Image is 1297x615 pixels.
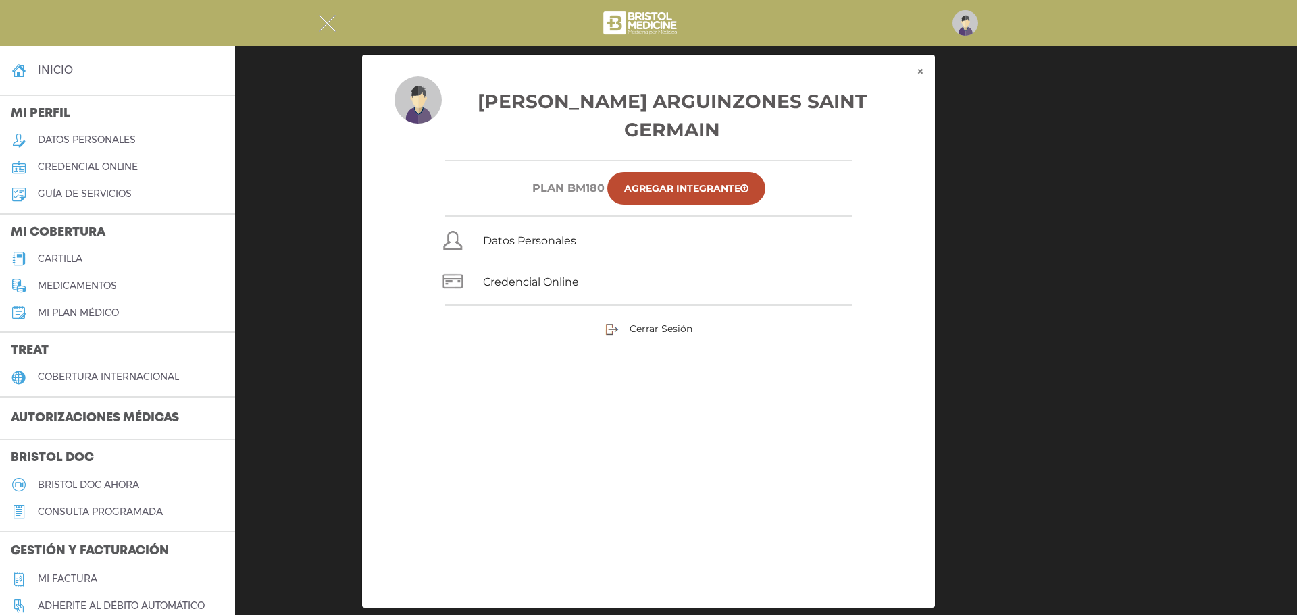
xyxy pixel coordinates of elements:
span: Cerrar Sesión [630,323,692,335]
h5: cobertura internacional [38,371,179,383]
h5: Mi plan médico [38,307,119,319]
h5: Mi factura [38,573,97,585]
h3: [PERSON_NAME] Arguinzones Saint Germain [395,87,902,144]
img: Cober_menu-close-white.svg [319,15,336,32]
img: sign-out.png [605,323,619,336]
a: Cerrar Sesión [605,323,692,335]
h4: inicio [38,63,73,76]
img: profile-placeholder.svg [952,10,978,36]
a: Credencial Online [483,275,579,288]
img: profile-placeholder.svg [395,76,442,124]
img: bristol-medicine-blanco.png [601,7,682,39]
h5: Bristol doc ahora [38,479,139,491]
h5: Adherite al débito automático [38,600,205,612]
h5: datos personales [38,134,136,146]
a: Agregar Integrante [607,172,765,205]
h5: consulta programada [38,506,163,518]
h5: cartilla [38,253,82,265]
h5: medicamentos [38,280,117,292]
button: × [906,55,935,88]
h6: Plan BM180 [532,182,605,194]
h5: credencial online [38,161,138,173]
a: Datos Personales [483,234,576,247]
h5: guía de servicios [38,188,132,200]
